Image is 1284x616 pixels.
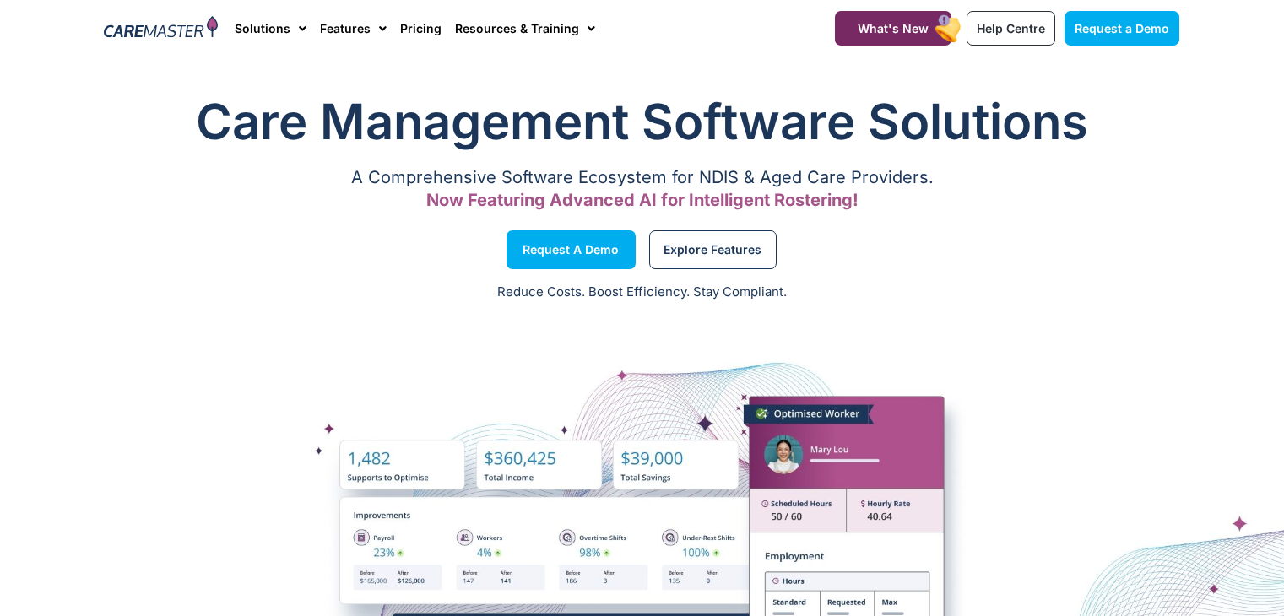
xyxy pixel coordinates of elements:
a: Explore Features [649,230,777,269]
h1: Care Management Software Solutions [105,88,1180,155]
span: What's New [858,21,929,35]
p: A Comprehensive Software Ecosystem for NDIS & Aged Care Providers. [105,172,1180,183]
p: Reduce Costs. Boost Efficiency. Stay Compliant. [10,283,1274,302]
a: Request a Demo [507,230,636,269]
a: What's New [835,11,951,46]
span: Explore Features [664,246,761,254]
span: Now Featuring Advanced AI for Intelligent Rostering! [426,190,859,210]
span: Help Centre [977,21,1045,35]
span: Request a Demo [523,246,619,254]
span: Request a Demo [1075,21,1169,35]
img: CareMaster Logo [104,16,218,41]
a: Request a Demo [1065,11,1179,46]
a: Help Centre [967,11,1055,46]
